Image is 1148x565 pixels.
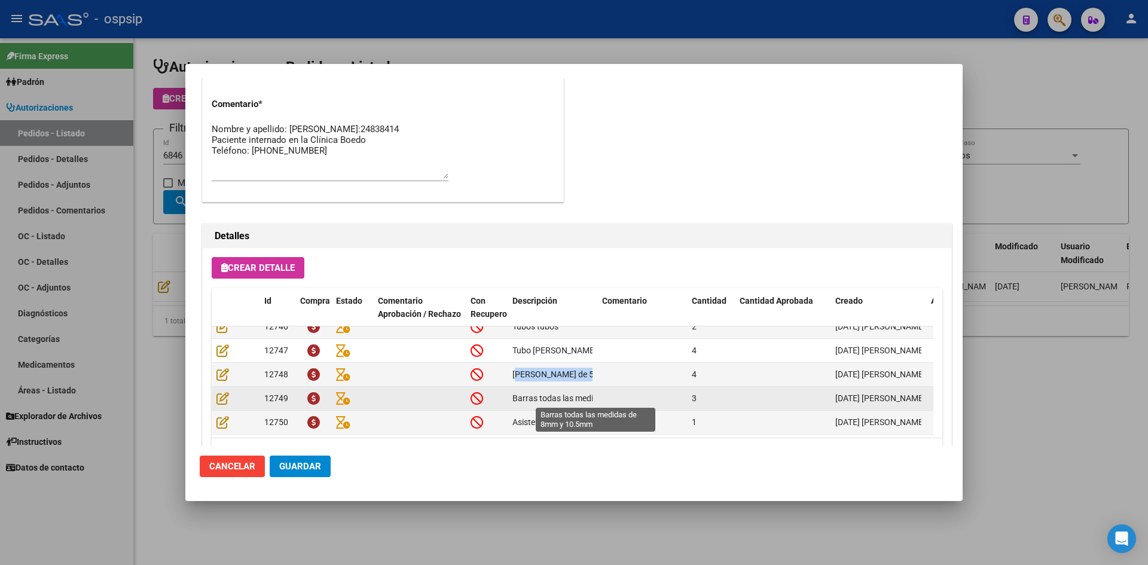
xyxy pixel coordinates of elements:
[602,296,647,306] span: Comentario
[692,296,726,306] span: Cantidad
[926,288,1046,341] datatable-header-cell: Aprobado/Rechazado x
[835,346,926,355] span: [DATE] [PERSON_NAME]
[835,393,926,403] span: [DATE] [PERSON_NAME]
[860,443,878,463] li: page 1
[295,288,331,341] datatable-header-cell: Compra
[692,346,697,355] span: 4
[336,296,362,306] span: Estado
[212,438,356,468] div: 6 total
[835,296,863,306] span: Creado
[209,461,255,472] span: Cancelar
[931,296,1019,306] span: Aprobado/Rechazado x
[264,322,288,331] span: 12746
[831,288,926,341] datatable-header-cell: Creado
[508,288,597,341] datatable-header-cell: Descripción
[512,417,579,427] span: Asistencia técnica
[512,322,558,331] span: Tubos tubos
[200,456,265,477] button: Cancelar
[692,322,697,331] span: 2
[692,393,697,403] span: 3
[835,369,926,379] span: [DATE] [PERSON_NAME]
[264,369,288,379] span: 12748
[279,461,321,472] span: Guardar
[373,288,466,341] datatable-header-cell: Comentario Aprobación / Rechazo
[264,393,288,403] span: 12749
[264,417,288,427] span: 12750
[687,288,735,341] datatable-header-cell: Cantidad
[512,296,557,306] span: Descripción
[212,97,315,111] p: Comentario
[471,296,507,319] span: Con Recupero
[466,288,508,341] datatable-header-cell: Con Recupero
[835,322,926,331] span: [DATE] [PERSON_NAME]
[512,393,677,403] span: Barras todas las medidas de 8mm y 10.5mm
[597,288,687,341] datatable-header-cell: Comentario
[221,262,295,273] span: Crear Detalle
[215,229,939,243] h2: Detalles
[692,369,697,379] span: 4
[512,346,597,355] span: Tubo [PERSON_NAME]
[264,346,288,355] span: 12747
[270,456,331,477] button: Guardar
[259,288,295,341] datatable-header-cell: Id
[1107,524,1136,553] div: Open Intercom Messenger
[512,369,621,379] span: [PERSON_NAME] de 5 y 6mm
[212,257,304,279] button: Crear Detalle
[331,288,373,341] datatable-header-cell: Estado
[835,417,926,427] span: [DATE] [PERSON_NAME]
[692,417,697,427] span: 1
[300,296,330,306] span: Compra
[735,288,831,341] datatable-header-cell: Cantidad Aprobada
[740,296,813,306] span: Cantidad Aprobada
[264,296,271,306] span: Id
[378,296,461,319] span: Comentario Aprobación / Rechazo
[878,443,896,463] li: page 2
